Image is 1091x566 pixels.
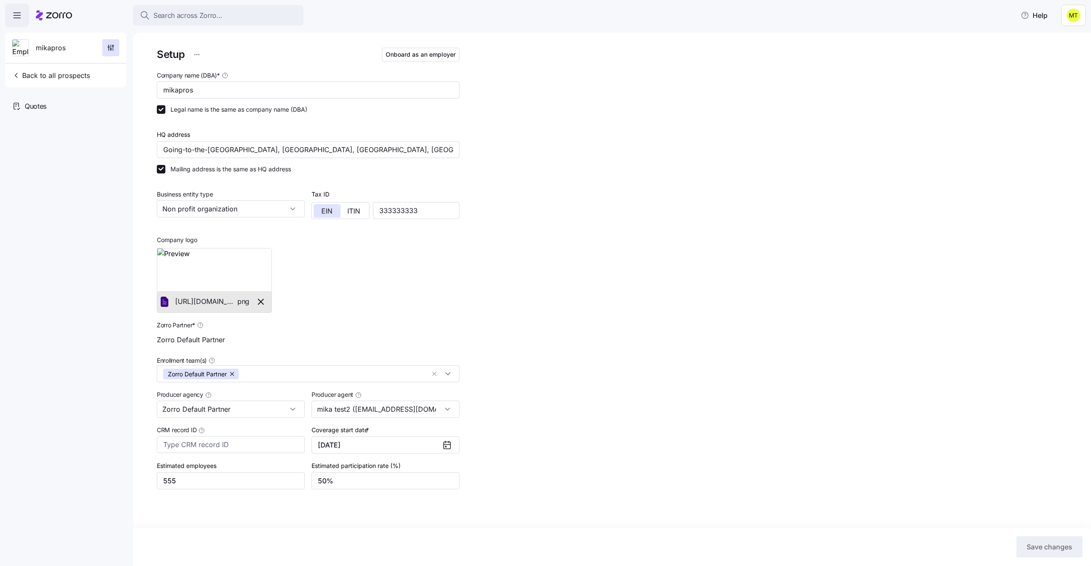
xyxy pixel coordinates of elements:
[157,71,220,80] span: Company name (DBA) *
[157,426,196,434] span: CRM record ID
[312,461,401,471] label: Estimated participation rate (%)
[157,390,203,399] span: Producer agency
[157,236,197,244] span: Company logo
[25,101,46,112] span: Quotes
[373,202,459,219] input: Type EIN number
[382,48,459,61] button: Onboard as an employer
[1021,10,1048,20] span: Help
[157,436,305,453] input: Type CRM record ID
[157,356,207,365] span: Enrollment team(s)
[1016,536,1082,557] button: Save changes
[312,425,371,435] label: Coverage start date
[153,10,222,21] span: Search across Zorro...
[12,70,90,81] span: Back to all prospects
[1027,542,1072,552] span: Save changes
[157,190,213,199] label: Business entity type
[312,390,353,399] span: Producer agent
[312,436,459,453] button: [DATE]
[12,40,29,57] img: Employer logo
[157,130,190,139] label: HQ address
[5,94,126,118] a: Quotes
[157,321,195,329] span: Zorro Partner *
[312,401,459,418] input: Select a producer agent
[157,141,459,158] input: Type the HQ address
[321,208,332,214] span: EIN
[157,48,185,61] h1: Setup
[347,208,360,214] span: ITIN
[165,105,307,114] label: Legal name is the same as company name (DBA)
[237,296,249,307] span: png
[157,81,459,98] input: Type company name
[386,50,456,59] span: Onboard as an employer
[312,190,329,199] label: Tax ID
[157,472,305,489] input: Enter total employees
[157,248,271,291] img: Preview
[1014,7,1054,24] button: Help
[175,296,237,307] span: [URL][DOMAIN_NAME][DATE].
[9,67,93,84] button: Back to all prospects
[157,461,216,471] label: Estimated employees
[157,401,305,418] input: Select a producer agency
[312,472,459,489] input: Enter percent enrolled
[36,43,66,53] span: mikapros
[1067,9,1080,22] img: dace68ce0eeee74621b5602f0c9efd16
[157,200,305,217] input: Business entity type
[133,5,303,26] button: Search across Zorro...
[165,165,291,173] label: Mailing address is the same as HQ address
[168,369,227,379] span: Zorro Default Partner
